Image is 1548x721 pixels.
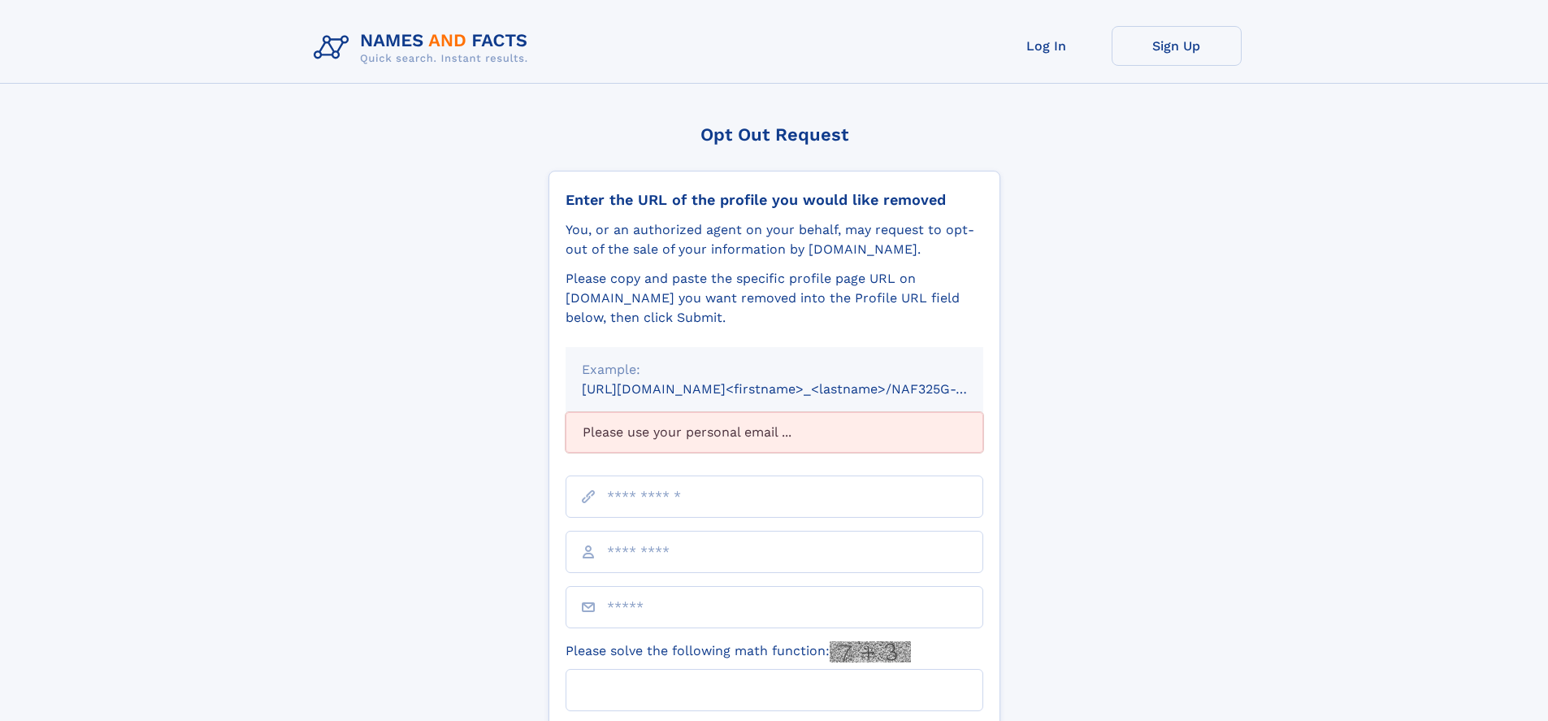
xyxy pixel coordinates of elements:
div: Please copy and paste the specific profile page URL on [DOMAIN_NAME] you want removed into the Pr... [566,269,983,328]
label: Please solve the following math function: [566,641,911,662]
div: Please use your personal email ... [566,412,983,453]
div: Opt Out Request [549,124,1000,145]
div: You, or an authorized agent on your behalf, may request to opt-out of the sale of your informatio... [566,220,983,259]
a: Sign Up [1112,26,1242,66]
a: Log In [982,26,1112,66]
small: [URL][DOMAIN_NAME]<firstname>_<lastname>/NAF325G-xxxxxxxx [582,381,1014,397]
div: Enter the URL of the profile you would like removed [566,191,983,209]
img: Logo Names and Facts [307,26,541,70]
div: Example: [582,360,967,380]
